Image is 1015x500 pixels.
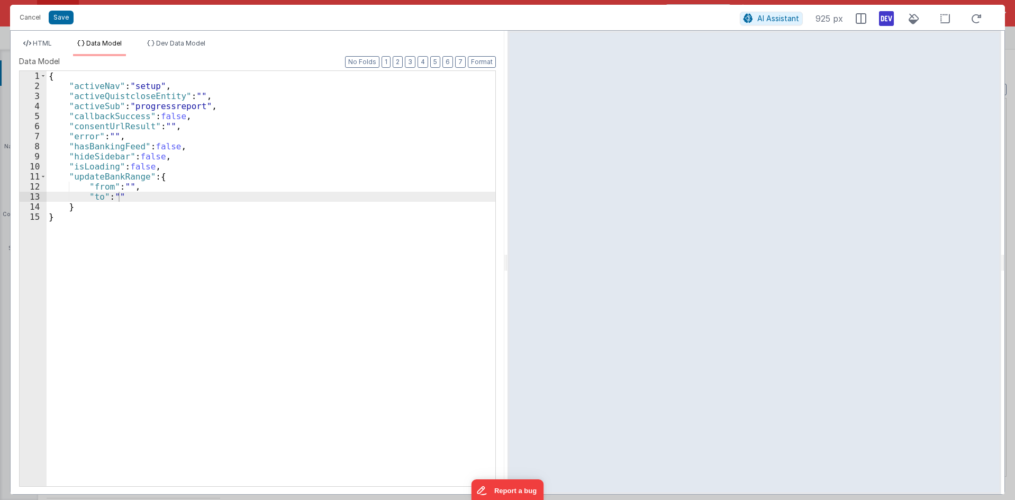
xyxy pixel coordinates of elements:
button: 3 [405,56,415,68]
button: Cancel [14,10,46,25]
button: Format [468,56,496,68]
span: Data Model [19,56,60,67]
button: 4 [418,56,428,68]
span: 925 px [815,12,843,25]
div: 6 [20,121,47,131]
div: 8 [20,141,47,151]
button: 5 [430,56,440,68]
button: 6 [442,56,453,68]
div: 2 [20,81,47,91]
div: 9 [20,151,47,162]
button: 2 [393,56,403,68]
span: Data Model [86,39,122,47]
div: 4 [20,101,47,111]
div: 12 [20,182,47,192]
div: 5 [20,111,47,121]
div: 14 [20,202,47,212]
span: Dev Data Model [156,39,205,47]
button: 1 [382,56,391,68]
div: 15 [20,212,47,222]
div: 13 [20,192,47,202]
button: Save [49,11,74,24]
div: 11 [20,172,47,182]
button: 7 [455,56,466,68]
button: No Folds [345,56,379,68]
span: AI Assistant [757,14,799,23]
button: AI Assistant [740,12,803,25]
div: 10 [20,162,47,172]
span: HTML [33,39,52,47]
div: 1 [20,71,47,81]
div: 7 [20,131,47,141]
div: 3 [20,91,47,101]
